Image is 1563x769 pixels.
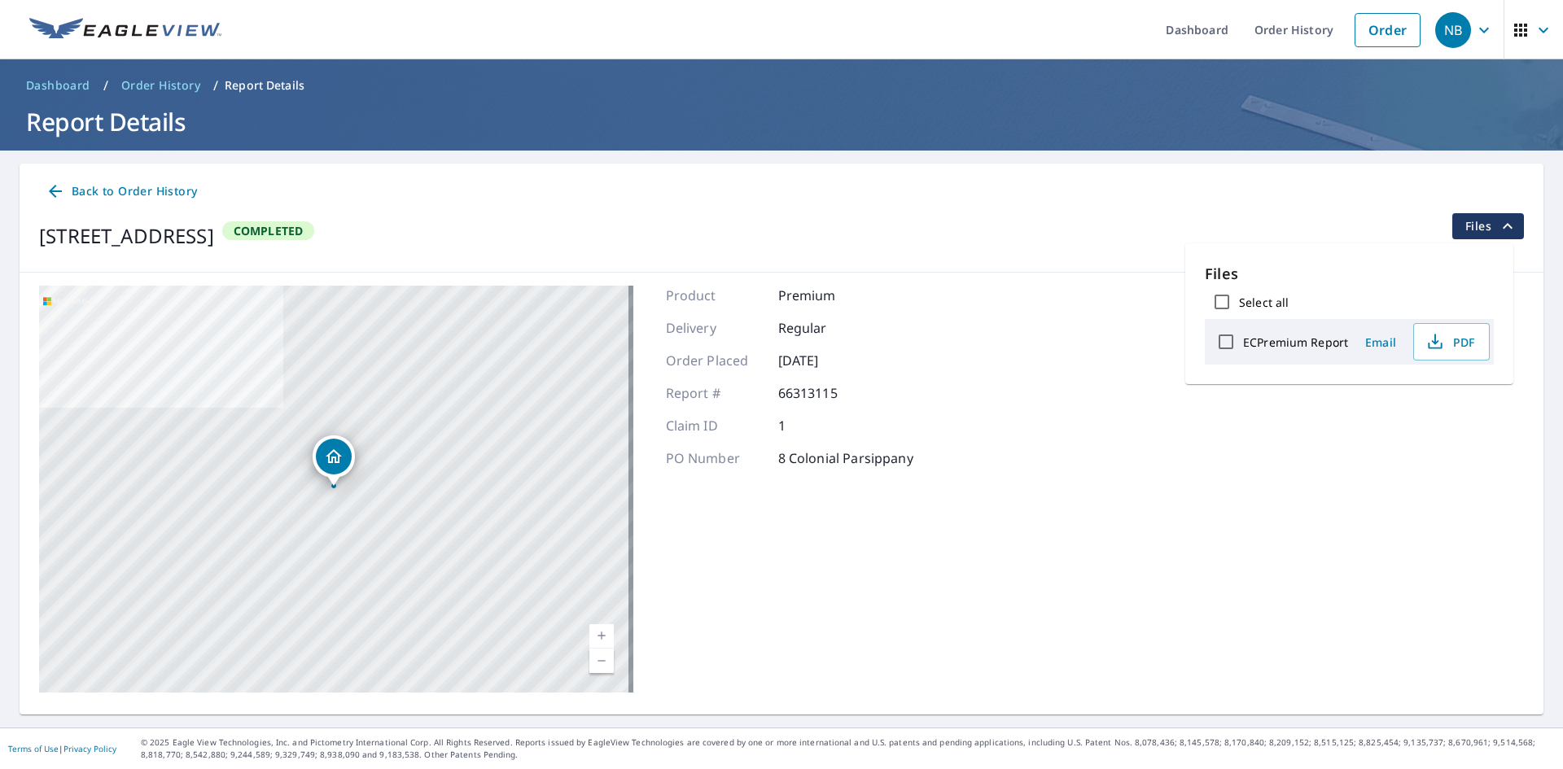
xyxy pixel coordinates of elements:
p: [DATE] [778,351,876,370]
a: Current Level 17, Zoom Out [589,649,614,673]
a: Order [1355,13,1421,47]
a: Back to Order History [39,177,204,207]
p: Claim ID [666,416,764,435]
label: ECPremium Report [1243,334,1348,350]
a: Privacy Policy [63,743,116,754]
p: Files [1205,263,1494,285]
nav: breadcrumb [20,72,1543,98]
div: NB [1435,12,1471,48]
li: / [213,76,218,95]
p: Regular [778,318,876,338]
p: 1 [778,416,876,435]
p: Report # [666,383,764,403]
p: Report Details [225,77,304,94]
p: Delivery [666,318,764,338]
span: Back to Order History [46,181,197,202]
span: Order History [121,77,200,94]
a: Terms of Use [8,743,59,754]
span: Files [1465,216,1517,236]
p: Order Placed [666,351,764,370]
p: Premium [778,286,876,305]
img: EV Logo [29,18,221,42]
p: | [8,744,116,754]
a: Order History [115,72,207,98]
li: / [103,76,108,95]
div: [STREET_ADDRESS] [39,221,214,251]
button: Email [1355,330,1407,355]
button: PDF [1413,323,1490,360]
p: 8 Colonial Parsippany [778,448,913,468]
a: Dashboard [20,72,97,98]
a: Current Level 17, Zoom In [589,624,614,649]
span: PDF [1424,332,1476,352]
h1: Report Details [20,105,1543,138]
span: Completed [224,223,313,238]
span: Email [1361,334,1400,350]
div: Dropped pin, building 1, Residential property, 8 Colonial Ter Parsippany, NJ 07054 [313,435,355,486]
label: Select all [1239,295,1289,310]
button: filesDropdownBtn-66313115 [1451,213,1524,239]
span: Dashboard [26,77,90,94]
p: 66313115 [778,383,876,403]
p: © 2025 Eagle View Technologies, Inc. and Pictometry International Corp. All Rights Reserved. Repo... [141,736,1555,761]
p: PO Number [666,448,764,468]
p: Product [666,286,764,305]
